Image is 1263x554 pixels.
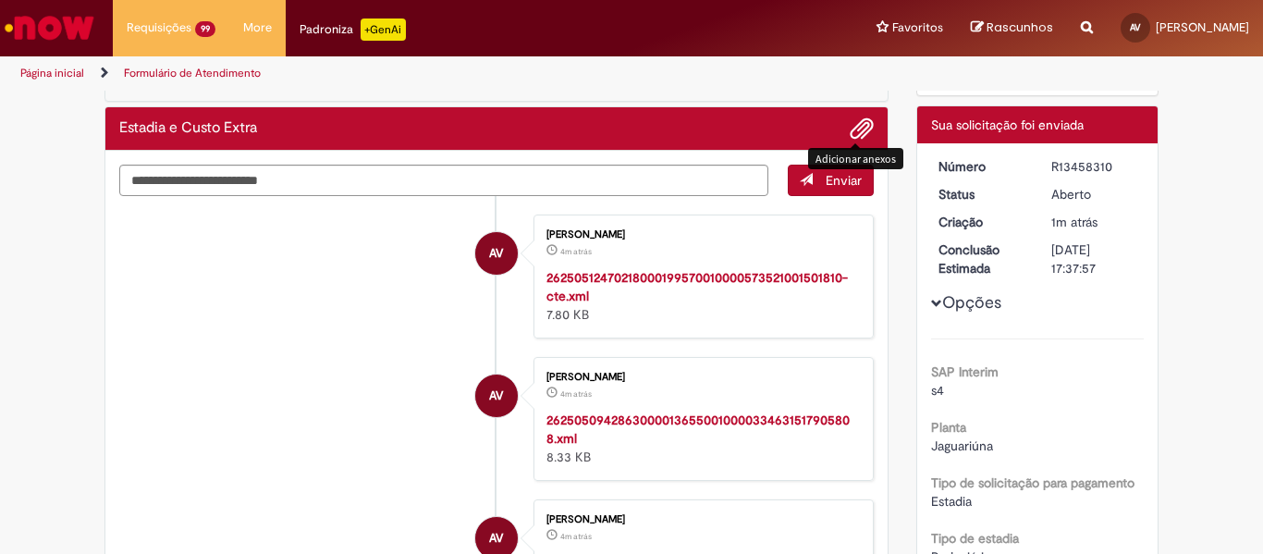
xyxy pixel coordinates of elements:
span: 4m atrás [560,531,592,542]
a: Rascunhos [971,19,1053,37]
div: Adicionar anexos [808,148,903,169]
div: R13458310 [1051,157,1137,176]
span: Favoritos [892,18,943,37]
span: Rascunhos [987,18,1053,36]
b: SAP Interim [931,363,999,380]
time: 28/08/2025 14:35:15 [560,246,592,257]
a: Formulário de Atendimento [124,66,261,80]
p: +GenAi [361,18,406,41]
span: AV [489,374,503,418]
img: ServiceNow [2,9,97,46]
time: 28/08/2025 14:37:53 [1051,214,1097,230]
span: s4 [931,382,944,399]
span: AV [489,231,503,276]
span: Sua solicitação foi enviada [931,117,1084,133]
div: Aberto [1051,185,1137,203]
span: 99 [195,21,215,37]
a: 26250509428630000136550010000334631517905808.xml [546,412,850,447]
a: Página inicial [20,66,84,80]
div: 8.33 KB [546,411,854,466]
span: 4m atrás [560,388,592,400]
div: 28/08/2025 14:37:53 [1051,213,1137,231]
b: Planta [931,419,966,436]
div: ANDERSON VASCONCELOS [475,375,518,417]
div: Padroniza [300,18,406,41]
button: Adicionar anexos [850,117,874,141]
span: Enviar [826,172,862,189]
span: 4m atrás [560,246,592,257]
textarea: Digite sua mensagem aqui... [119,165,768,196]
button: Enviar [788,165,874,196]
ul: Trilhas de página [14,56,828,91]
span: Jaguariúna [931,437,993,454]
span: Estadia [931,493,972,510]
div: [PERSON_NAME] [546,514,854,525]
div: 7.80 KB [546,268,854,324]
dt: Criação [925,213,1038,231]
dt: Conclusão Estimada [925,240,1038,277]
h2: Estadia e Custo Extra Histórico de tíquete [119,120,257,137]
dt: Status [925,185,1038,203]
span: More [243,18,272,37]
div: [PERSON_NAME] [546,229,854,240]
div: ANDERSON VASCONCELOS [475,232,518,275]
b: Tipo de solicitação para pagamento [931,474,1134,491]
b: Tipo de estadia [931,530,1019,547]
span: 1m atrás [1051,214,1097,230]
span: AV [1130,21,1141,33]
a: 26250512470218000199570010000573521001501810-cte.xml [546,269,848,304]
span: Requisições [127,18,191,37]
div: [PERSON_NAME] [546,372,854,383]
span: [PERSON_NAME] [1156,19,1249,35]
div: [DATE] 17:37:57 [1051,240,1137,277]
dt: Número [925,157,1038,176]
time: 28/08/2025 14:35:11 [560,388,592,400]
